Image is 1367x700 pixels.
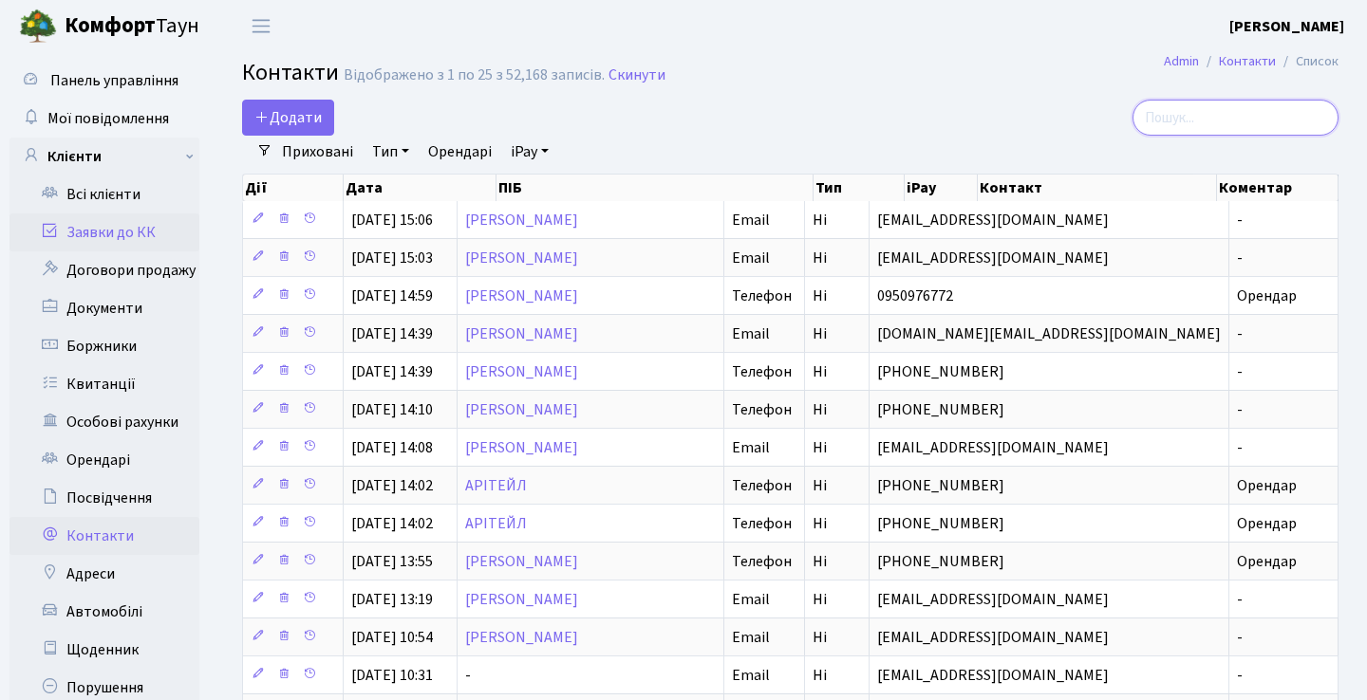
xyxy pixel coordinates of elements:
[732,478,792,493] span: Телефон
[732,288,792,304] span: Телефон
[465,665,471,686] span: -
[877,665,1109,686] span: [EMAIL_ADDRESS][DOMAIN_NAME]
[9,251,199,289] a: Договори продажу
[877,323,1221,344] span: [DOMAIN_NAME][EMAIL_ADDRESS][DOMAIN_NAME]
[813,627,827,648] span: Ні
[1237,248,1243,268] span: -
[813,210,827,230] span: Ні
[877,589,1109,610] span: [EMAIL_ADDRESS][DOMAIN_NAME]
[421,136,499,168] a: Орендарі
[1237,665,1243,686] span: -
[877,210,1109,230] span: [EMAIL_ADDRESS][DOMAIN_NAME]
[351,665,433,686] span: [DATE] 10:31
[877,248,1109,268] span: [EMAIL_ADDRESS][DOMAIN_NAME]
[9,479,199,517] a: Посвідчення
[465,399,578,420] a: [PERSON_NAME]
[465,589,578,610] a: [PERSON_NAME]
[351,323,433,344] span: [DATE] 14:39
[465,286,578,306] a: [PERSON_NAME]
[813,475,827,496] span: Ні
[351,589,433,610] span: [DATE] 13:19
[237,10,285,42] button: Переключити навігацію
[732,250,770,266] span: Email
[351,437,433,458] span: [DATE] 14:08
[465,323,578,344] a: [PERSON_NAME]
[1237,437,1243,458] span: -
[1217,175,1339,201] th: Коментар
[877,361,1004,382] span: [PHONE_NUMBER]
[813,323,827,344] span: Ні
[465,210,578,230] a: [PERSON_NAME]
[1237,286,1297,306] span: Орендар
[1237,627,1243,648] span: -
[465,551,578,572] a: [PERSON_NAME]
[813,399,827,420] span: Ні
[1229,16,1344,37] b: [PERSON_NAME]
[351,361,433,382] span: [DATE] 14:39
[9,517,199,555] a: Контакти
[609,66,665,84] a: Скинути
[732,440,770,455] span: Email
[732,364,792,379] span: Телефон
[274,136,361,168] a: Приховані
[351,627,433,648] span: [DATE] 10:54
[814,175,904,201] th: Тип
[65,10,199,43] span: Таун
[465,361,578,382] a: [PERSON_NAME]
[813,286,827,306] span: Ні
[465,437,578,458] a: [PERSON_NAME]
[877,551,1004,572] span: [PHONE_NUMBER]
[9,175,199,213] a: Всі клієнти
[9,365,199,403] a: Квитанції
[813,361,827,382] span: Ні
[732,212,770,228] span: Email
[50,70,178,91] span: Панель управління
[732,668,770,683] span: Email
[1133,100,1339,136] input: Пошук...
[732,554,792,569] span: Телефон
[351,286,433,306] span: [DATE] 14:59
[732,402,792,417] span: Телефон
[351,248,433,268] span: [DATE] 15:03
[1237,475,1297,496] span: Орендар
[242,100,334,136] a: Додати
[1237,323,1243,344] span: -
[1164,51,1199,71] a: Admin
[813,248,827,268] span: Ні
[351,399,433,420] span: [DATE] 14:10
[503,136,556,168] a: iPay
[1237,513,1297,534] span: Орендар
[1229,15,1344,38] a: [PERSON_NAME]
[9,62,199,100] a: Панель управління
[496,175,815,201] th: ПІБ
[9,213,199,251] a: Заявки до КК
[242,56,339,89] span: Контакти
[1219,51,1276,71] a: Контакти
[1237,551,1297,572] span: Орендар
[877,286,953,306] span: 0950976772
[1237,589,1243,610] span: -
[1237,399,1243,420] span: -
[9,593,199,631] a: Автомобілі
[9,631,199,669] a: Щоденник
[877,475,1004,496] span: [PHONE_NUMBER]
[344,66,605,84] div: Відображено з 1 по 25 з 52,168 записів.
[47,108,169,129] span: Мої повідомлення
[813,551,827,572] span: Ні
[732,592,770,607] span: Email
[877,513,1004,534] span: [PHONE_NUMBER]
[344,175,496,201] th: Дата
[465,248,578,268] a: [PERSON_NAME]
[465,513,527,534] a: АРІТЕЙЛ
[351,551,433,572] span: [DATE] 13:55
[813,513,827,534] span: Ні
[813,665,827,686] span: Ні
[9,403,199,441] a: Особові рахунки
[732,516,792,531] span: Телефон
[905,175,978,201] th: iPay
[877,627,1109,648] span: [EMAIL_ADDRESS][DOMAIN_NAME]
[351,210,433,230] span: [DATE] 15:06
[254,107,322,128] span: Додати
[813,437,827,458] span: Ні
[351,513,433,534] span: [DATE] 14:02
